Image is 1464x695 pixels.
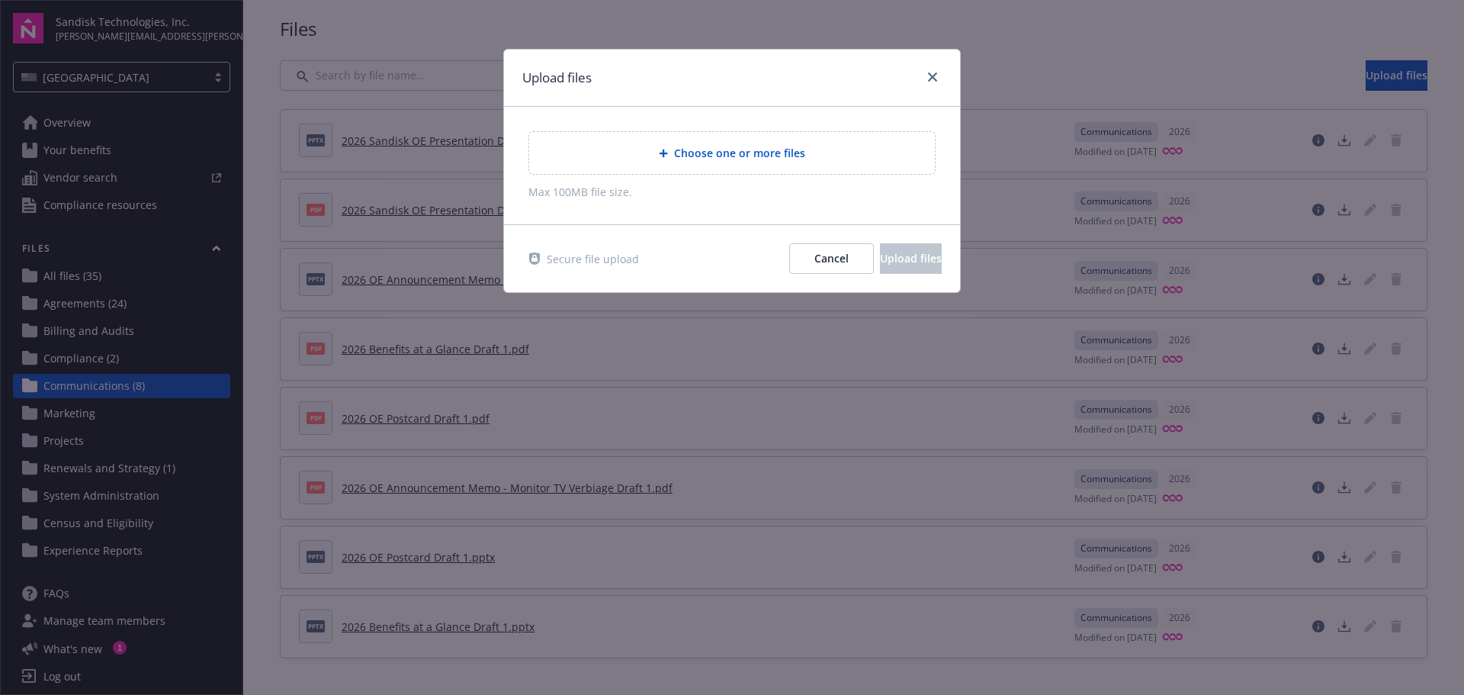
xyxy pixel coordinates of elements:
[814,251,849,265] span: Cancel
[923,68,942,86] a: close
[522,68,592,88] h1: Upload files
[547,251,639,267] span: Secure file upload
[789,243,874,274] button: Cancel
[528,184,936,200] span: Max 100MB file size.
[880,251,942,265] span: Upload files
[674,145,805,161] span: Choose one or more files
[528,131,936,175] div: Choose one or more files
[880,243,942,274] button: Upload files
